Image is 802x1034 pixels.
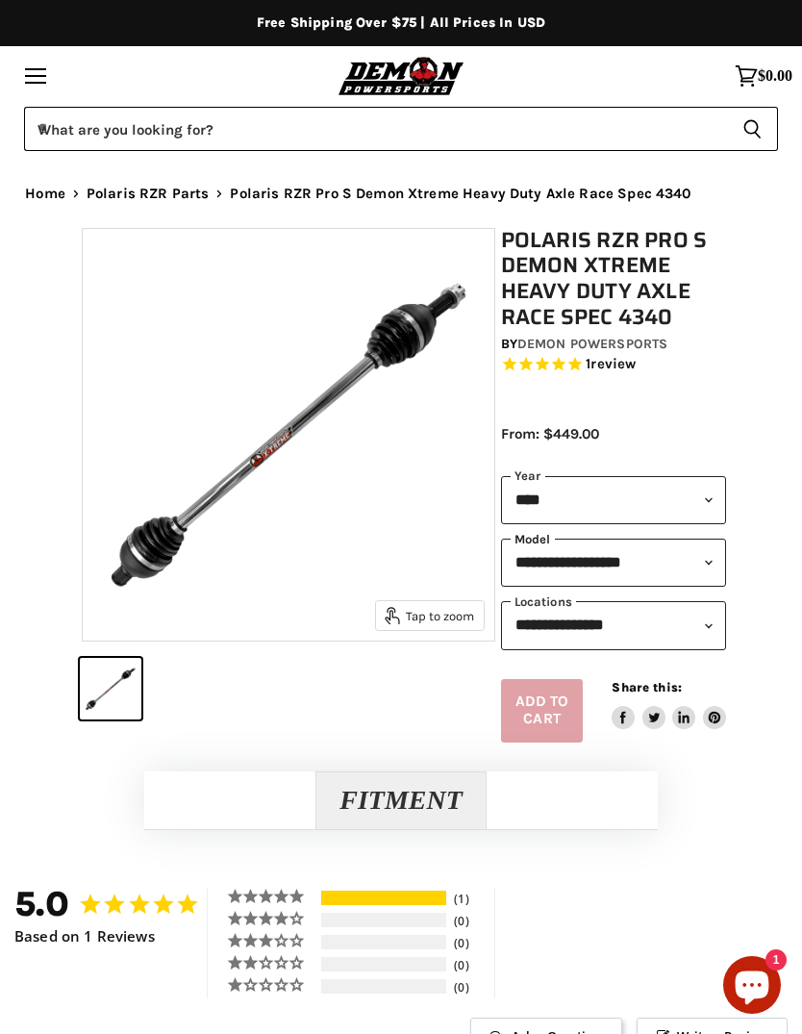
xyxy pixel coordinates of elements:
[83,229,494,641] img: IMAGE
[727,107,778,151] button: Search
[590,356,636,373] span: review
[335,54,468,97] img: Demon Powersports
[24,107,727,151] input: When autocomplete results are available use up and down arrows to review and enter to select
[501,228,726,331] h1: Polaris RZR Pro S Demon Xtreme Heavy Duty Axle Race Spec 4340
[376,601,484,630] button: Tap to zoom
[385,607,474,624] span: Tap to zoom
[87,186,210,202] a: Polaris RZR Parts
[25,186,65,202] a: Home
[717,956,787,1019] inbox-online-store-chat: Shopify online store chat
[24,107,778,151] form: Product
[227,888,318,904] div: 5 ★
[501,334,726,355] div: by
[501,601,726,649] select: keys
[612,680,681,694] span: Share this:
[501,476,726,524] select: year
[315,771,487,829] button: Fitment
[725,55,802,97] a: $0.00
[80,658,141,719] button: IMAGE thumbnail
[501,425,599,442] span: From: $449.00
[501,355,726,375] span: Rated 5.0 out of 5 stars 1 reviews
[517,336,667,352] a: Demon Powersports
[321,891,446,905] div: 100%
[14,883,69,924] strong: 5.0
[501,539,726,587] select: modal-name
[758,67,792,85] span: $0.00
[321,891,446,905] div: 5-Star Ratings
[449,891,489,907] div: 1
[230,186,690,202] span: Polaris RZR Pro S Demon Xtreme Heavy Duty Axle Race Spec 4340
[612,679,726,743] aside: Share this:
[586,356,636,373] span: 1 reviews
[14,928,155,945] span: Based on 1 Reviews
